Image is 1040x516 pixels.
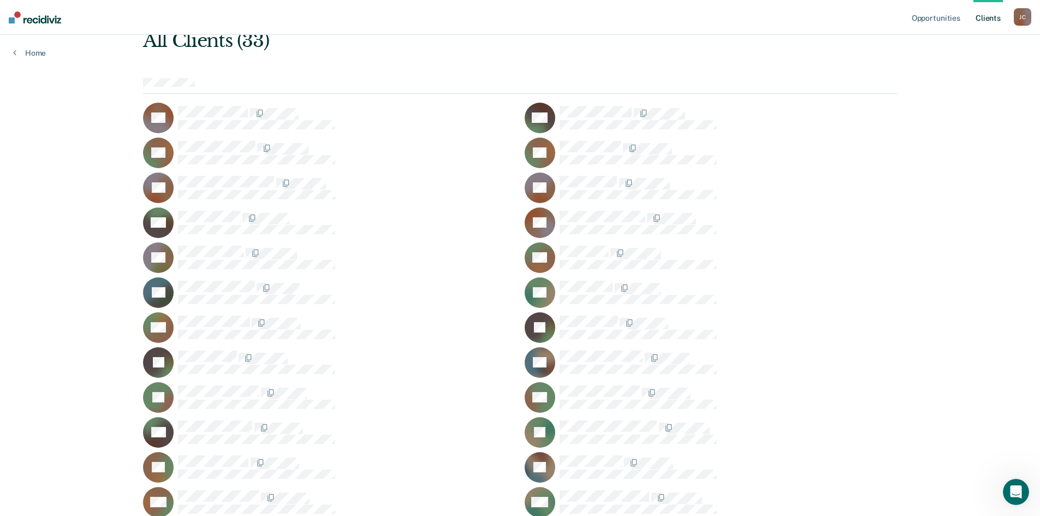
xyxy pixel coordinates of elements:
button: JC [1014,8,1031,26]
img: Recidiviz [9,11,61,23]
div: J C [1014,8,1031,26]
a: Home [13,48,46,58]
iframe: Intercom live chat [1003,479,1029,505]
div: All Clients (33) [143,29,746,52]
